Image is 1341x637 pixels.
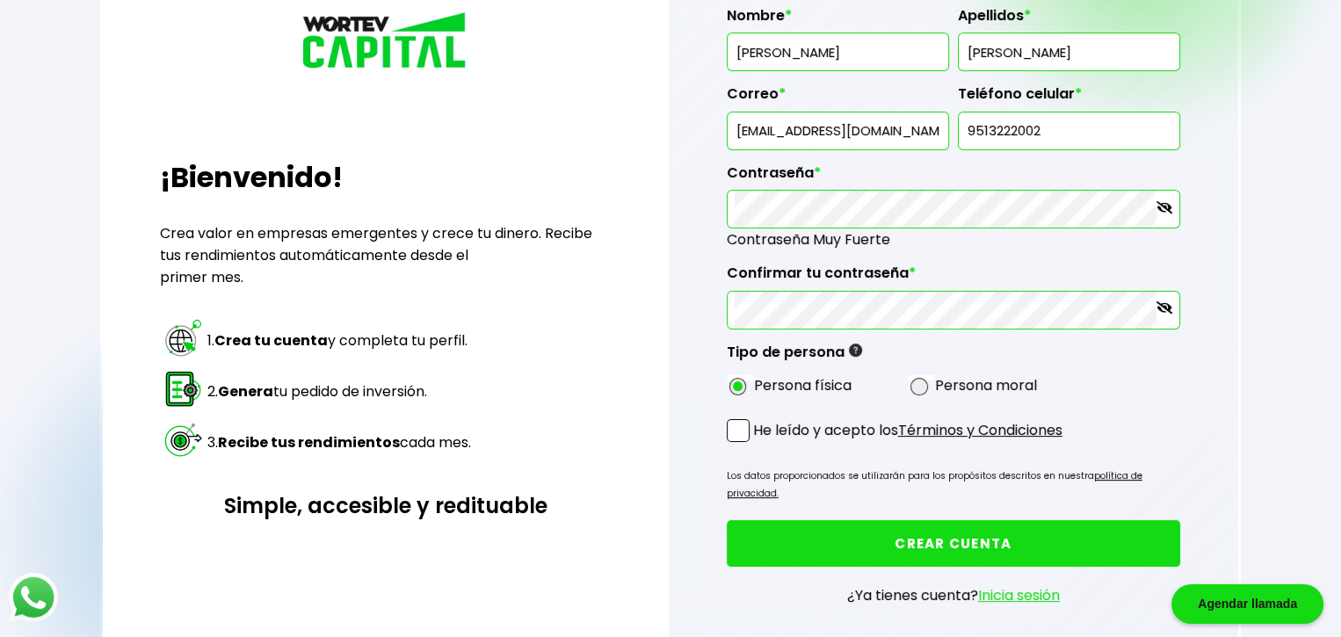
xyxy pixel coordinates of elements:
[214,330,328,351] strong: Crea tu cuenta
[163,368,204,409] img: paso 2
[1171,584,1323,624] div: Agendar llamada
[298,10,474,75] img: logo_wortev_capital
[958,85,1180,112] label: Teléfono celular
[727,85,949,112] label: Correo
[958,7,1180,33] label: Apellidos
[754,374,852,396] label: Persona física
[849,344,862,357] img: gfR76cHglkPwleuBLjWdxeZVvX9Wp6JBDmjRYY8JYDQn16A2ICN00zLTgIroGa6qie5tIuWH7V3AapTKqzv+oMZsGfMUqL5JM...
[978,585,1060,605] a: Inicia sesión
[207,367,472,416] td: 2. tu pedido de inversión.
[727,7,949,33] label: Nombre
[218,432,400,452] strong: Recibe tus rendimientos
[9,573,58,622] img: logos_whatsapp-icon.242b2217.svg
[163,317,204,358] img: paso 1
[727,520,1180,567] button: CREAR CUENTA
[218,381,273,402] strong: Genera
[727,344,862,370] label: Tipo de persona
[727,164,1180,191] label: Contraseña
[160,156,612,199] h2: ¡Bienvenido!
[847,584,1060,606] p: ¿Ya tienes cuenta?
[207,316,472,366] td: 1. y completa tu perfil.
[160,490,612,521] h3: Simple, accesible y redituable
[727,228,1180,250] span: Contraseña Muy Fuerte
[207,418,472,467] td: 3. cada mes.
[163,419,204,460] img: paso 3
[160,222,612,288] p: Crea valor en empresas emergentes y crece tu dinero. Recibe tus rendimientos automáticamente desd...
[966,112,1172,149] input: 10 dígitos
[727,264,1180,291] label: Confirmar tu contraseña
[935,374,1037,396] label: Persona moral
[735,112,941,149] input: inversionista@gmail.com
[898,420,1062,440] a: Términos y Condiciones
[727,467,1180,503] p: Los datos proporcionados se utilizarán para los propósitos descritos en nuestra
[753,419,1062,441] p: He leído y acepto los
